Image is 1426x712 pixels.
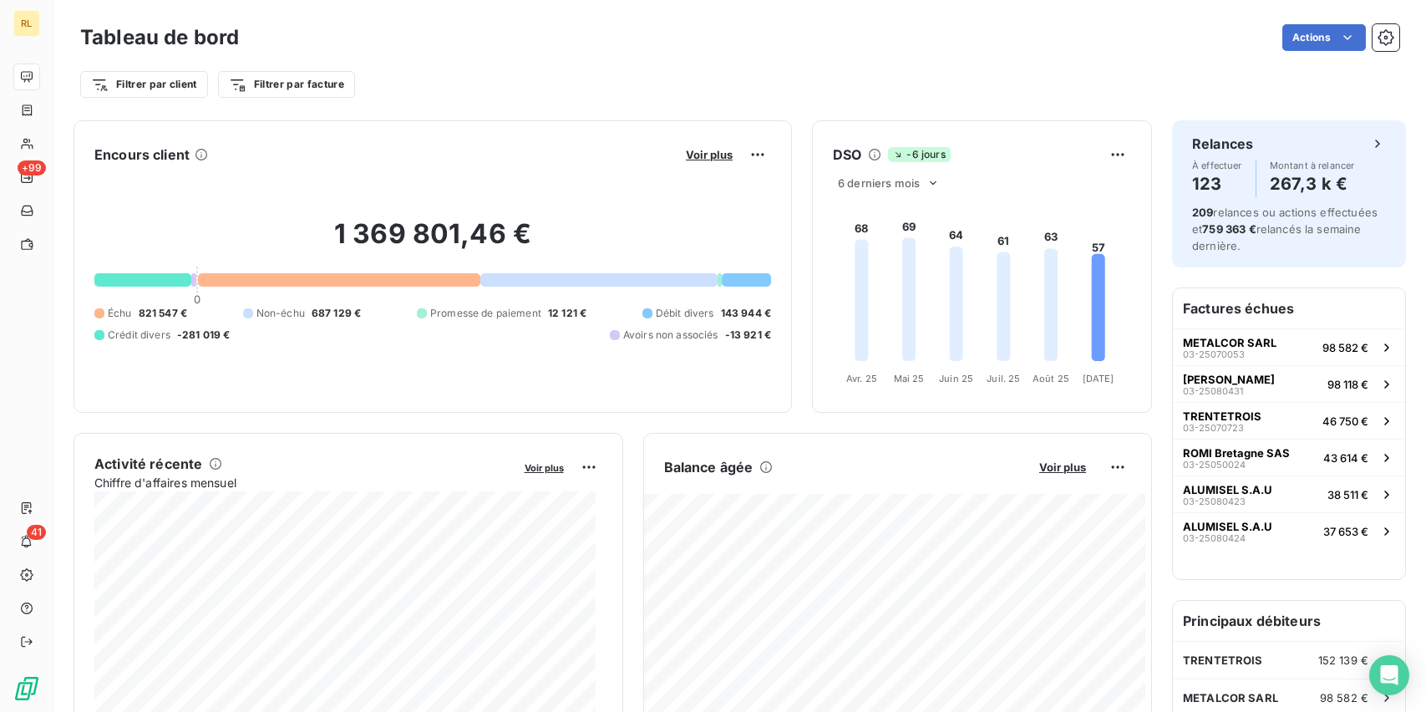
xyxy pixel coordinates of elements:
[1202,222,1256,236] span: 759 363 €
[1183,349,1245,359] span: 03-25070053
[894,373,925,384] tspan: Mai 25
[1173,365,1405,402] button: [PERSON_NAME]03-2508043198 118 €
[1083,373,1114,384] tspan: [DATE]
[139,306,187,321] span: 821 547 €
[1192,206,1378,252] span: relances ou actions effectuées et relancés la semaine dernière.
[1183,336,1276,349] span: METALCOR SARL
[312,306,361,321] span: 687 129 €
[94,145,190,165] h6: Encours client
[1192,134,1253,154] h6: Relances
[94,454,202,474] h6: Activité récente
[1183,520,1272,533] span: ALUMISEL S.A.U
[1039,460,1086,474] span: Voir plus
[664,457,754,477] h6: Balance âgée
[80,23,239,53] h3: Tableau de bord
[1173,288,1405,328] h6: Factures échues
[656,306,714,321] span: Débit divers
[1173,402,1405,439] button: TRENTETROIS03-2507072346 750 €
[1270,170,1355,197] h4: 267,3 k €
[1320,691,1368,704] span: 98 582 €
[1173,328,1405,365] button: METALCOR SARL03-2507005398 582 €
[681,147,738,162] button: Voir plus
[1327,488,1368,501] span: 38 511 €
[94,474,513,491] span: Chiffre d'affaires mensuel
[1183,386,1243,396] span: 03-25080431
[1323,451,1368,465] span: 43 614 €
[1183,691,1278,704] span: METALCOR SARL
[1282,24,1366,51] button: Actions
[218,71,355,98] button: Filtrer par facture
[1173,439,1405,476] button: ROMI Bretagne SAS03-2505002443 614 €
[18,160,46,175] span: +99
[623,328,718,343] span: Avoirs non associés
[725,328,771,343] span: -13 921 €
[1318,654,1368,667] span: 152 139 €
[1034,460,1091,475] button: Voir plus
[721,306,771,321] span: 143 944 €
[1183,460,1246,470] span: 03-25050024
[1322,341,1368,354] span: 98 582 €
[548,306,586,321] span: 12 121 €
[1183,423,1244,433] span: 03-25070723
[1192,206,1213,219] span: 209
[13,10,40,37] div: RL
[1183,533,1246,543] span: 03-25080424
[1033,373,1069,384] tspan: Août 25
[1270,160,1355,170] span: Montant à relancer
[1369,655,1409,695] div: Open Intercom Messenger
[846,373,877,384] tspan: Avr. 25
[430,306,541,321] span: Promesse de paiement
[108,306,132,321] span: Échu
[525,462,564,474] span: Voir plus
[833,145,861,165] h6: DSO
[1173,601,1405,641] h6: Principaux débiteurs
[686,148,733,161] span: Voir plus
[888,147,950,162] span: -6 jours
[108,328,170,343] span: Crédit divers
[27,525,46,540] span: 41
[939,373,973,384] tspan: Juin 25
[1183,496,1246,506] span: 03-25080423
[177,328,231,343] span: -281 019 €
[1183,654,1263,667] span: TRENTETROIS
[1327,378,1368,391] span: 98 118 €
[13,675,40,702] img: Logo LeanPay
[80,71,208,98] button: Filtrer par client
[1183,409,1261,423] span: TRENTETROIS
[256,306,305,321] span: Non-échu
[1183,446,1290,460] span: ROMI Bretagne SAS
[1323,525,1368,538] span: 37 653 €
[838,176,920,190] span: 6 derniers mois
[1322,414,1368,428] span: 46 750 €
[987,373,1020,384] tspan: Juil. 25
[1192,160,1242,170] span: À effectuer
[1183,483,1272,496] span: ALUMISEL S.A.U
[94,217,771,267] h2: 1 369 801,46 €
[1173,476,1405,512] button: ALUMISEL S.A.U03-2508042338 511 €
[1192,170,1242,197] h4: 123
[520,460,569,475] button: Voir plus
[1173,512,1405,549] button: ALUMISEL S.A.U03-2508042437 653 €
[194,292,200,306] span: 0
[1183,373,1275,386] span: [PERSON_NAME]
